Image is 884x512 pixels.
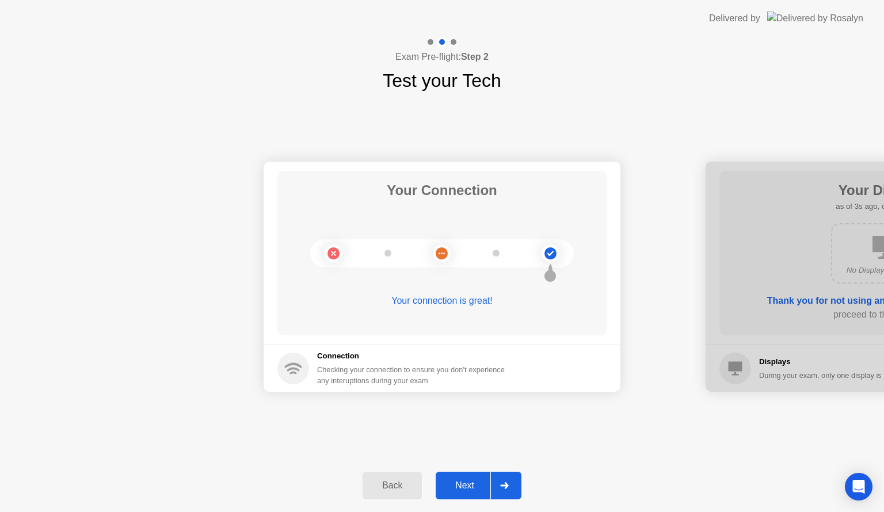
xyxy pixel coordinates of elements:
[767,12,863,25] img: Delivered by Rosalyn
[363,472,422,499] button: Back
[395,50,489,64] h4: Exam Pre-flight:
[277,294,607,308] div: Your connection is great!
[387,180,497,201] h1: Your Connection
[461,52,489,62] b: Step 2
[436,472,521,499] button: Next
[383,67,501,94] h1: Test your Tech
[709,12,760,25] div: Delivered by
[317,364,512,386] div: Checking your connection to ensure you don’t experience any interuptions during your exam
[366,480,418,491] div: Back
[845,473,872,500] div: Open Intercom Messenger
[317,350,512,362] h5: Connection
[439,480,490,491] div: Next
